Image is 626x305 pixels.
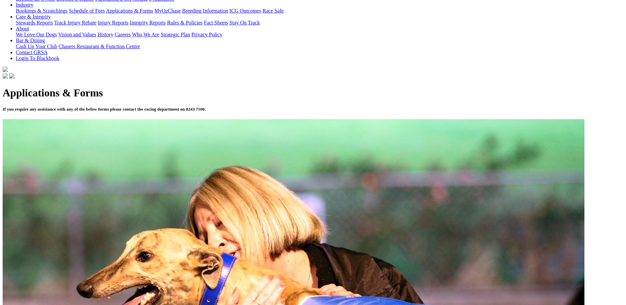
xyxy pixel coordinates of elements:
img: twitter.svg [9,73,15,79]
img: facebook.svg [3,73,8,79]
a: Privacy Policy [191,32,222,37]
a: Vision and Values [58,32,96,37]
div: Bar & Dining [16,44,623,50]
a: Track Injury Rebate [54,20,96,25]
img: logo-grsa-white.png [3,67,8,72]
a: Fact Sheets [204,20,228,25]
a: Injury Reports [98,20,128,25]
a: Careers [115,32,131,37]
h5: If you require any assistance with any of the below forms please contact the racing department on... [3,107,623,112]
a: Breeding Information [182,8,228,14]
a: Strategic Plan [161,32,190,37]
h1: Applications & Forms [3,87,623,99]
a: Who We Are [132,32,159,37]
a: Rules & Policies [167,20,203,25]
div: About [16,32,623,38]
a: Contact GRSA [16,50,48,55]
a: Stewards Reports [16,20,53,25]
a: MyOzChase [154,8,181,14]
a: We Love Our Dogs [16,32,57,37]
a: Applications & Forms [106,8,153,14]
a: Login To Blackbook [16,55,59,61]
a: ICG Outcomes [229,8,261,14]
a: Integrity Reports [130,20,166,25]
a: About [16,26,29,31]
a: Schedule of Fees [69,8,105,14]
a: Bar & Dining [16,38,45,43]
a: Cash Up Your Club [16,44,57,49]
a: Stay On Track [229,20,260,25]
div: Industry [16,8,623,14]
a: Bookings & Scratchings [16,8,67,14]
a: Care & Integrity [16,14,51,19]
a: Industry [16,2,33,8]
a: History [97,32,113,37]
a: Race Safe [262,8,283,14]
a: Chasers Restaurant & Function Centre [58,44,140,49]
div: Care & Integrity [16,20,623,26]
